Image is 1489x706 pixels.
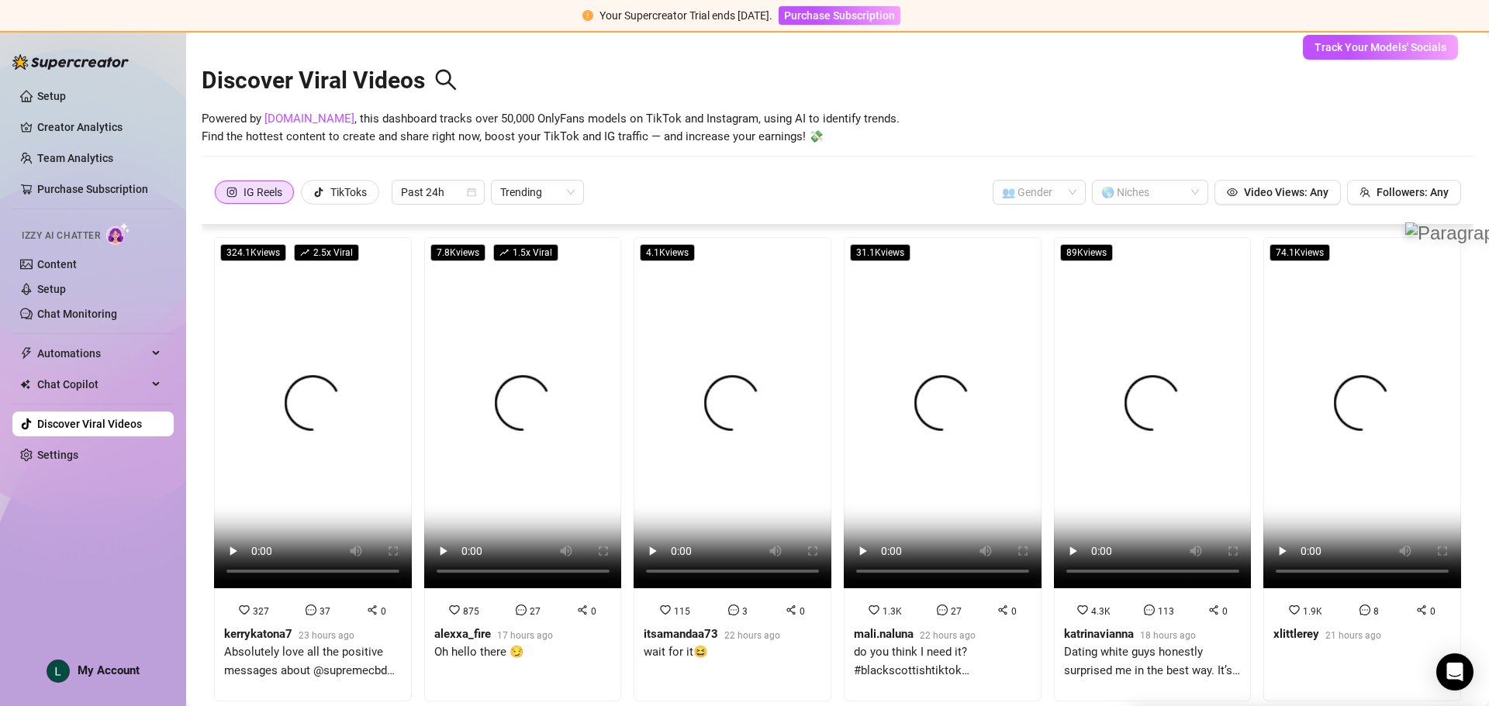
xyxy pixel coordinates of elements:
span: message [937,604,948,615]
span: heart [1289,604,1300,615]
div: wait for it😆 [644,643,780,662]
a: Chat Monitoring [37,308,117,320]
span: 27 [530,606,541,617]
span: calendar [467,188,476,197]
span: 0 [381,606,386,617]
button: Followers: Any [1347,180,1461,205]
span: 22 hours ago [920,630,976,641]
button: Purchase Subscription [779,6,900,25]
div: Open Intercom Messenger [1436,653,1473,691]
a: Discover Viral Videos [37,418,142,430]
strong: kerrykatona7 [224,627,292,641]
a: Team Analytics [37,152,113,164]
span: Automations [37,341,147,366]
span: 4.3K [1091,606,1111,617]
a: Purchase Subscription [37,183,148,195]
span: heart [449,604,460,615]
span: Past 24h [401,181,475,204]
span: 327 [253,606,269,617]
a: [DOMAIN_NAME] [264,112,354,126]
span: share-alt [367,604,378,615]
span: 875 [463,606,479,617]
strong: alexxa_fire [434,627,491,641]
span: 18 hours ago [1140,630,1196,641]
span: rise [300,248,309,257]
span: share-alt [786,604,796,615]
strong: xlittlerey [1273,627,1319,641]
span: Followers: Any [1377,186,1449,198]
span: 74.1K views [1270,244,1330,261]
span: Track Your Models' Socials [1315,41,1446,53]
span: My Account [78,663,140,677]
div: Absolutely love all the positive messages about @supremecbd the 6000mg oil and 4800mg gummies are... [224,643,402,680]
img: ACg8ocIePU04o8qxbucbFT36Pb-7WGHtgMz1MMZlhduuerwpwcj55A=s96-c [47,660,69,682]
a: Setup [37,90,66,102]
span: share-alt [1208,604,1219,615]
div: TikToks [330,181,367,204]
span: Izzy AI Chatter [22,229,100,243]
span: instagram [226,187,237,198]
a: Creator Analytics [37,115,161,139]
span: Powered by , this dashboard tracks over 50,000 OnlyFans models on TikTok and Instagram, using AI ... [202,110,900,146]
span: thunderbolt [20,347,33,360]
a: 4.1Kviews11530itsamandaa7322 hours agowait for it😆 [634,237,831,701]
div: Dating white guys honestly surprised me in the best way. It’s not about comparison, just sharing ... [1064,643,1242,680]
span: heart [239,604,250,615]
a: 324.1Kviewsrise2.5x Viral327370kerrykatona723 hours agoAbsolutely love all the positive messages ... [214,237,412,701]
span: 0 [591,606,596,617]
span: 1.3K [883,606,902,617]
span: share-alt [1416,604,1427,615]
span: 22 hours ago [724,630,780,641]
span: 31.1K views [850,244,910,261]
span: Video Views: Any [1244,186,1328,198]
span: rise [499,248,509,257]
span: team [1359,187,1370,198]
span: 23 hours ago [299,630,354,641]
span: 1.5 x Viral [493,244,558,261]
a: Purchase Subscription [779,9,900,22]
a: 74.1Kviews1.9K80xlittlerey21 hours ago [1263,237,1461,701]
span: 3 [742,606,748,617]
span: Trending [500,181,575,204]
button: Video Views: Any [1214,180,1341,205]
span: 21 hours ago [1325,630,1381,641]
span: 37 [320,606,330,617]
span: 2.5 x Viral [294,244,359,261]
span: share-alt [577,604,588,615]
button: Track Your Models' Socials [1303,35,1458,60]
div: do you think I need it? #blackscottishtiktok #tiktokshoplabordaysale #zestapp #destinyrising [854,643,1031,680]
span: message [728,604,739,615]
a: Settings [37,449,78,461]
span: message [1144,604,1155,615]
span: 1.9K [1303,606,1322,617]
a: 7.8Kviewsrise1.5x Viral875270alexxa_fire17 hours agoOh hello there 😏 [424,237,622,701]
span: heart [869,604,879,615]
span: 17 hours ago [497,630,553,641]
img: Chat Copilot [20,379,30,390]
img: AI Chatter [106,222,130,245]
span: Purchase Subscription [784,9,895,22]
span: 4.1K views [640,244,695,261]
span: 0 [800,606,805,617]
span: message [516,604,527,615]
span: heart [660,604,671,615]
span: 7.8K views [430,244,485,261]
span: Your Supercreator Trial ends [DATE]. [599,9,772,22]
a: Setup [37,283,66,295]
span: exclamation-circle [582,10,593,21]
span: eye [1227,187,1238,198]
span: 324.1K views [220,244,286,261]
span: 27 [951,606,962,617]
span: 115 [674,606,690,617]
span: message [1359,604,1370,615]
span: 8 [1373,606,1379,617]
span: 0 [1430,606,1435,617]
span: search [434,68,458,91]
span: message [306,604,316,615]
strong: katrinavianna [1064,627,1134,641]
a: 31.1Kviews1.3K270mali.naluna22 hours agodo you think I need it? #blackscottishtiktok #tiktokshopl... [844,237,1042,701]
strong: mali.naluna [854,627,914,641]
a: 89Kviews4.3K1130katrinavianna18 hours agoDating white guys honestly surprised me in the best way.... [1054,237,1252,701]
div: IG Reels [244,181,282,204]
span: Chat Copilot [37,372,147,397]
